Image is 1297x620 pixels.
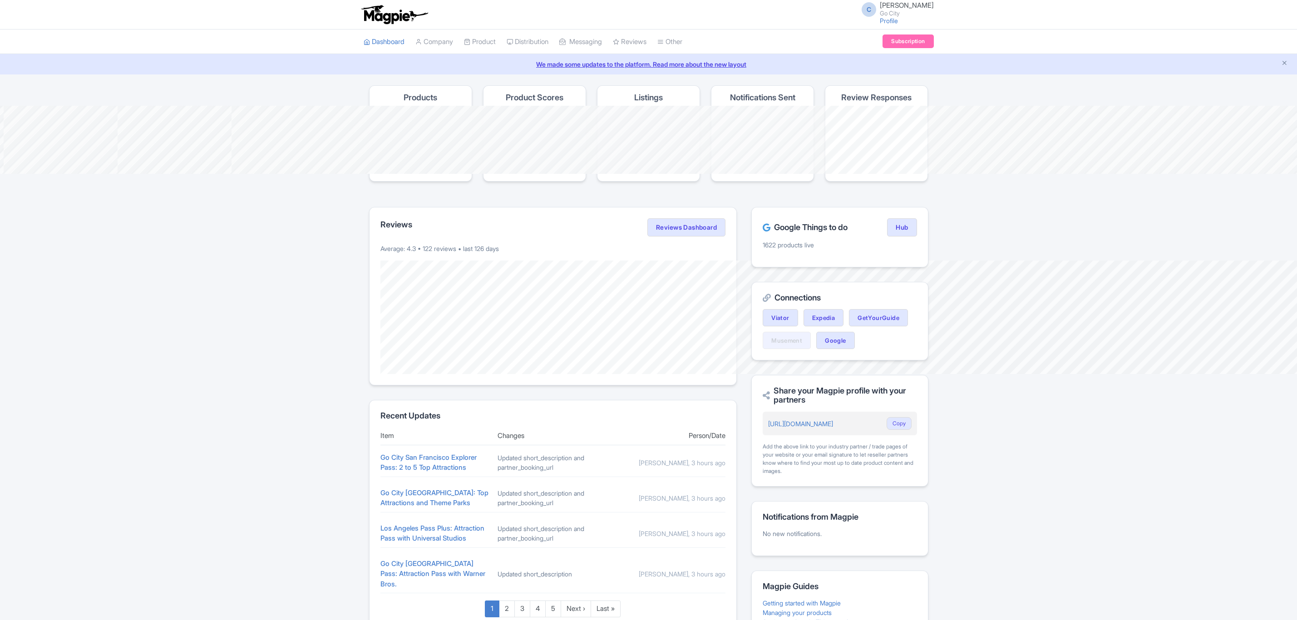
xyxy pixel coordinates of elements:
a: Getting started with Magpie [763,599,841,607]
a: Distribution [507,30,548,54]
a: 1 [485,600,499,617]
h4: Listings [634,93,663,102]
div: Updated short_description [498,569,608,579]
a: Next › [561,600,591,617]
div: [PERSON_NAME], 3 hours ago [615,493,725,503]
a: Google [816,332,854,349]
span: [PERSON_NAME] [880,1,934,10]
a: Go City San Francisco Explorer Pass: 2 to 5 Top Attractions [380,453,477,472]
a: Go City [GEOGRAPHIC_DATA]: Top Attractions and Theme Parks [380,488,488,507]
a: Hub [887,218,917,236]
a: GetYourGuide [849,309,908,326]
h2: Share your Magpie profile with your partners [763,386,917,404]
a: 5 [545,600,561,617]
img: logo-ab69f6fb50320c5b225c76a69d11143b.png [359,5,429,25]
a: Go City [GEOGRAPHIC_DATA] Pass: Attraction Pass with Warner Bros. [380,559,485,588]
a: 3 [514,600,530,617]
div: Person/Date [615,431,725,441]
a: Los Angeles Pass Plus: Attraction Pass with Universal Studios [380,524,484,543]
a: Product [464,30,496,54]
h2: Notifications from Magpie [763,512,917,522]
div: Updated short_description and partner_booking_url [498,488,608,507]
a: C [PERSON_NAME] Go City [856,2,934,16]
h2: Recent Updates [380,411,726,420]
h2: Magpie Guides [763,582,917,591]
h2: Connections [763,293,917,302]
a: Musement [763,332,811,349]
p: Average: 4.3 • 122 reviews • last 126 days [380,244,726,253]
h2: Reviews [380,220,412,229]
div: Item [380,431,491,441]
div: Add the above link to your industry partner / trade pages of your website or your email signature... [763,443,917,475]
h4: Review Responses [841,93,912,102]
div: [PERSON_NAME], 3 hours ago [615,458,725,467]
a: Profile [880,17,898,25]
a: Last » [591,600,621,617]
a: Managing your products [763,609,832,616]
a: Subscription [883,34,933,48]
button: Copy [887,417,912,430]
button: Close announcement [1281,59,1288,69]
a: 4 [530,600,546,617]
a: Expedia [804,309,844,326]
span: C [862,2,876,17]
a: [URL][DOMAIN_NAME] [768,420,833,428]
a: Reviews [613,30,646,54]
h4: Product Scores [506,93,563,102]
h2: Google Things to do [763,223,848,232]
div: Changes [498,431,608,441]
div: [PERSON_NAME], 3 hours ago [615,529,725,538]
a: Dashboard [364,30,404,54]
p: No new notifications. [763,529,917,538]
a: 2 [499,600,515,617]
a: Reviews Dashboard [647,218,725,236]
small: Go City [880,10,934,16]
div: [PERSON_NAME], 3 hours ago [615,569,725,579]
div: Updated short_description and partner_booking_url [498,524,608,543]
a: We made some updates to the platform. Read more about the new layout [5,59,1292,69]
h4: Products [404,93,437,102]
div: Updated short_description and partner_booking_url [498,453,608,472]
a: Viator [763,309,798,326]
a: Messaging [559,30,602,54]
p: 1622 products live [763,240,917,250]
a: Other [657,30,682,54]
h4: Notifications Sent [730,93,795,102]
a: Company [415,30,453,54]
